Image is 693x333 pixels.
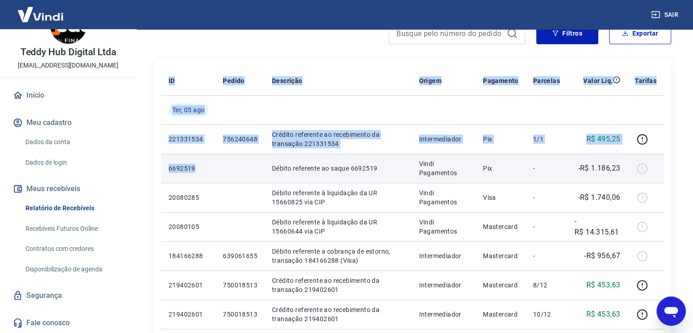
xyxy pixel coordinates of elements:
[169,193,208,202] p: 20080285
[586,134,621,145] p: R$ 495,25
[586,309,621,320] p: R$ 453,63
[483,76,518,85] p: Pagamento
[172,105,205,114] span: Ter, 05 ago
[419,135,469,144] p: Intermediador
[533,251,560,260] p: -
[22,133,125,151] a: Dados da conta
[223,281,257,290] p: 750018513
[419,159,469,177] p: Vindi Pagamentos
[575,216,620,238] p: -R$ 14.315,61
[169,281,208,290] p: 219402601
[272,305,405,323] p: Crédito referente ao recebimento da transação 219402601
[419,310,469,319] p: Intermediador
[583,76,613,85] p: Valor Líq.
[11,113,125,133] button: Meu cadastro
[223,310,257,319] p: 750018513
[11,85,125,105] a: Início
[483,135,518,144] p: Pix
[22,239,125,258] a: Contratos com credores
[536,22,598,44] button: Filtros
[657,297,686,326] iframe: Botão para abrir a janela de mensagens
[169,251,208,260] p: 184166288
[22,260,125,279] a: Disponibilização de agenda
[533,222,560,231] p: -
[18,61,118,70] p: [EMAIL_ADDRESS][DOMAIN_NAME]
[533,310,560,319] p: 10/12
[223,251,257,260] p: 639061655
[223,76,244,85] p: Pedido
[11,0,70,28] img: Vindi
[419,218,469,236] p: Vindi Pagamentos
[483,193,518,202] p: Visa
[272,218,405,236] p: Débito referente à liquidação da UR 15660644 via CIP
[533,281,560,290] p: 8/12
[635,76,657,85] p: Tarifas
[272,164,405,173] p: Débito referente ao saque 6692519
[22,219,125,238] a: Recebíveis Futuros Online
[223,135,257,144] p: 756240648
[483,251,518,260] p: Mastercard
[21,47,116,57] p: Teddy Hub Digital Ltda
[578,163,620,174] p: -R$ 1.186,23
[272,76,303,85] p: Descrição
[272,247,405,265] p: Débito referente a cobrança de estorno, transação 184166288 (Visa)
[533,193,560,202] p: -
[169,222,208,231] p: 20080105
[22,153,125,172] a: Dados de login
[483,222,518,231] p: Mastercard
[533,135,560,144] p: 1/1
[272,276,405,294] p: Crédito referente ao recebimento da transação 219402601
[483,164,518,173] p: Pix
[419,188,469,207] p: Vindi Pagamentos
[419,76,441,85] p: Origem
[419,251,469,260] p: Intermediador
[578,192,620,203] p: -R$ 1.740,06
[586,280,621,291] p: R$ 453,63
[22,199,125,218] a: Relatório de Recebíveis
[584,250,620,261] p: -R$ 956,67
[272,130,405,148] p: Crédito referente ao recebimento da transação 221331534
[272,188,405,207] p: Débito referente à liquidação da UR 15660825 via CIP
[483,310,518,319] p: Mastercard
[11,313,125,333] a: Fale conosco
[169,164,208,173] p: 6692519
[483,281,518,290] p: Mastercard
[419,281,469,290] p: Intermediador
[396,26,503,40] input: Busque pelo número do pedido
[169,310,208,319] p: 219402601
[169,76,175,85] p: ID
[533,164,560,173] p: -
[11,179,125,199] button: Meus recebíveis
[609,22,671,44] button: Exportar
[649,6,682,23] button: Sair
[533,76,560,85] p: Parcelas
[169,135,208,144] p: 221331534
[11,286,125,306] a: Segurança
